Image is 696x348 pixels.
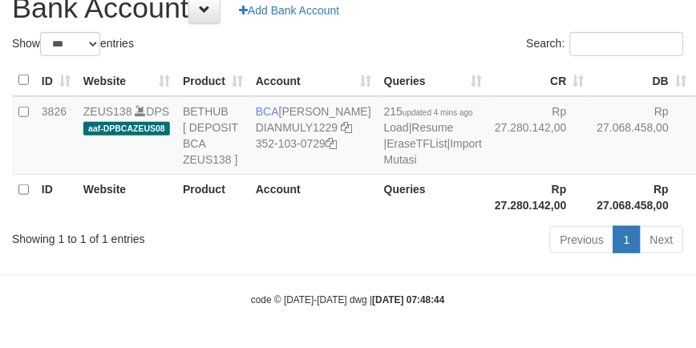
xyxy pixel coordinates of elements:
[488,96,591,175] td: Rp 27.280.142,00
[591,65,694,96] th: DB: activate to sort column ascending
[35,96,77,175] td: 3826
[527,32,684,56] label: Search:
[256,121,338,134] a: DIANMULY1229
[256,105,279,118] span: BCA
[384,121,409,134] a: Load
[249,174,378,220] th: Account
[412,121,454,134] a: Resume
[35,65,77,96] th: ID: activate to sort column ascending
[591,174,694,220] th: Rp 27.068.458,00
[77,96,176,175] td: DPS
[373,295,445,306] strong: [DATE] 07:48:44
[35,174,77,220] th: ID
[613,226,641,253] a: 1
[77,65,176,96] th: Website: activate to sort column ascending
[249,96,378,175] td: [PERSON_NAME] 352-103-0729
[12,225,278,247] div: Showing 1 to 1 of 1 entries
[12,32,134,56] label: Show entries
[176,65,249,96] th: Product: activate to sort column ascending
[488,65,591,96] th: CR: activate to sort column ascending
[640,226,684,253] a: Next
[403,108,473,117] span: updated 4 mins ago
[550,226,614,253] a: Previous
[591,96,694,175] td: Rp 27.068.458,00
[326,137,337,150] a: Copy 3521030729 to clipboard
[77,174,176,220] th: Website
[249,65,378,96] th: Account: activate to sort column ascending
[488,174,591,220] th: Rp 27.280.142,00
[176,174,249,220] th: Product
[378,65,488,96] th: Queries: activate to sort column ascending
[83,105,132,118] a: ZEUS138
[251,295,445,306] small: code © [DATE]-[DATE] dwg |
[384,105,482,166] span: | | |
[570,32,684,56] input: Search:
[40,32,100,56] select: Showentries
[83,122,170,136] span: aaf-DPBCAZEUS08
[384,137,482,166] a: Import Mutasi
[176,96,249,175] td: BETHUB [ DEPOSIT BCA ZEUS138 ]
[387,137,447,150] a: EraseTFList
[384,105,473,118] span: 215
[341,121,352,134] a: Copy DIANMULY1229 to clipboard
[378,174,488,220] th: Queries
